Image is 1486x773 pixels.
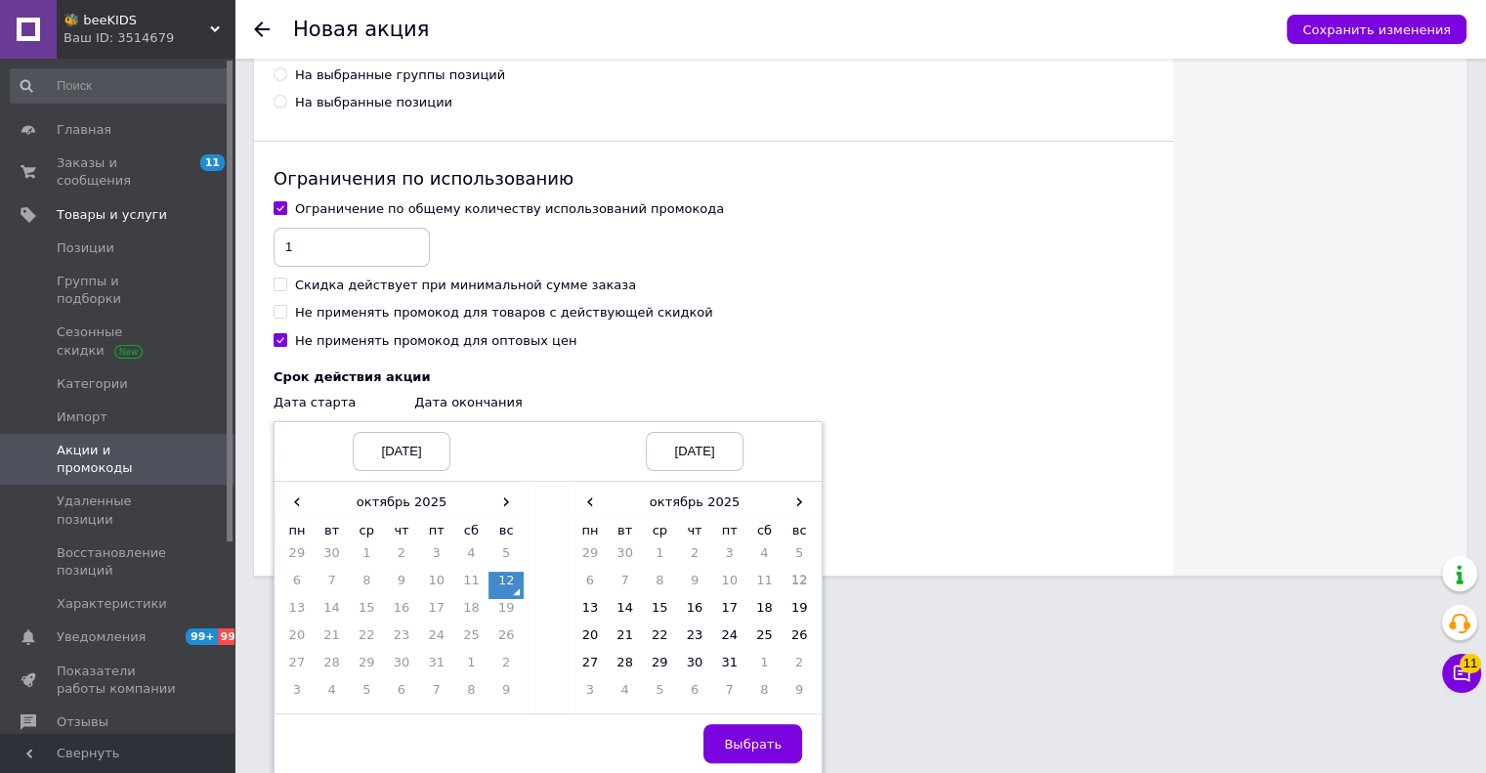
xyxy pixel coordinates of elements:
td: 4 [747,544,783,572]
td: 9 [488,681,524,709]
span: Дата окончания [414,395,522,409]
td: 20 [573,626,608,654]
div: Ограничение по общему количеству использований промокода [295,200,724,218]
div: Скидка действует при минимальной сумме заказа [295,277,636,294]
span: › [782,488,817,516]
td: 6 [384,681,419,709]
span: ‹ [279,488,315,516]
td: 6 [677,681,712,709]
td: 29 [279,544,315,572]
th: вс [782,517,817,545]
td: 18 [454,599,489,626]
td: 2 [677,544,712,572]
td: 4 [608,681,643,709]
td: 5 [782,544,817,572]
td: 9 [384,572,419,599]
td: 13 [279,599,315,626]
td: 30 [315,544,350,572]
td: 29 [573,544,608,572]
td: 3 [712,544,747,572]
td: 8 [349,572,384,599]
td: 30 [384,654,419,681]
div: [DATE] [646,432,743,471]
td: 24 [419,626,454,654]
span: Дата старта [274,395,356,409]
div: На выбранные группы позиций [295,66,505,84]
th: пн [573,517,608,545]
td: 7 [712,681,747,709]
td: 14 [315,599,350,626]
td: 12 [782,572,817,599]
th: ср [642,517,677,545]
span: Акции и промокоды [57,442,181,477]
td: 7 [315,572,350,599]
td: 2 [384,544,419,572]
td: 13 [573,599,608,626]
td: 4 [315,681,350,709]
span: 99+ [186,628,218,645]
span: Показатели работы компании [57,663,181,698]
td: 23 [384,626,419,654]
th: вт [608,517,643,545]
span: Товары и услуги [57,206,167,224]
div: Не применять промокод для товаров с действующей скидкой [295,304,713,322]
div: Ограничения по использованию [274,166,1154,191]
td: 3 [279,681,315,709]
td: 29 [349,654,384,681]
button: Сохранить изменения [1287,15,1466,44]
td: 8 [454,681,489,709]
td: 1 [747,654,783,681]
td: 28 [315,654,350,681]
td: 17 [712,599,747,626]
td: 20 [279,626,315,654]
td: 27 [573,654,608,681]
td: 30 [608,544,643,572]
span: Удаленные позиции [57,493,181,528]
td: 19 [782,599,817,626]
span: Категории [57,375,128,393]
td: 2 [488,654,524,681]
span: Группы и подборки [57,273,181,308]
span: Сезонные скидки [57,323,181,359]
td: 3 [573,681,608,709]
td: 27 [279,654,315,681]
div: На выбранные позиции [295,94,452,111]
h1: Новая акция [293,18,429,41]
td: 10 [712,572,747,599]
div: Ваш ID: 3514679 [64,29,234,47]
th: сб [747,517,783,545]
span: 🐝 beeKIDS [64,12,210,29]
span: Заказы и сообщения [57,154,181,190]
td: 17 [419,599,454,626]
span: 11 [1460,654,1481,673]
th: октябрь 2025 [608,488,783,517]
th: пт [419,517,454,545]
td: 6 [279,572,315,599]
td: 2 [782,654,817,681]
th: октябрь 2025 [315,488,489,517]
td: 5 [349,681,384,709]
td: 5 [488,544,524,572]
th: пт [712,517,747,545]
td: 24 [712,626,747,654]
td: 28 [608,654,643,681]
td: 22 [642,626,677,654]
span: Позиции [57,239,114,257]
td: 11 [454,572,489,599]
td: 22 [349,626,384,654]
td: 25 [454,626,489,654]
button: Чат с покупателем11 [1442,654,1481,693]
span: Сохранить изменения [1302,22,1451,37]
td: 25 [747,626,783,654]
td: 7 [419,681,454,709]
td: 31 [419,654,454,681]
td: 14 [608,599,643,626]
div: Не применять промокод для оптовых цен [295,332,576,350]
label: Cрок действия акции [274,369,1154,384]
span: 99+ [218,628,250,645]
td: 6 [573,572,608,599]
td: 5 [642,681,677,709]
td: 31 [712,654,747,681]
td: 18 [747,599,783,626]
td: 7 [608,572,643,599]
